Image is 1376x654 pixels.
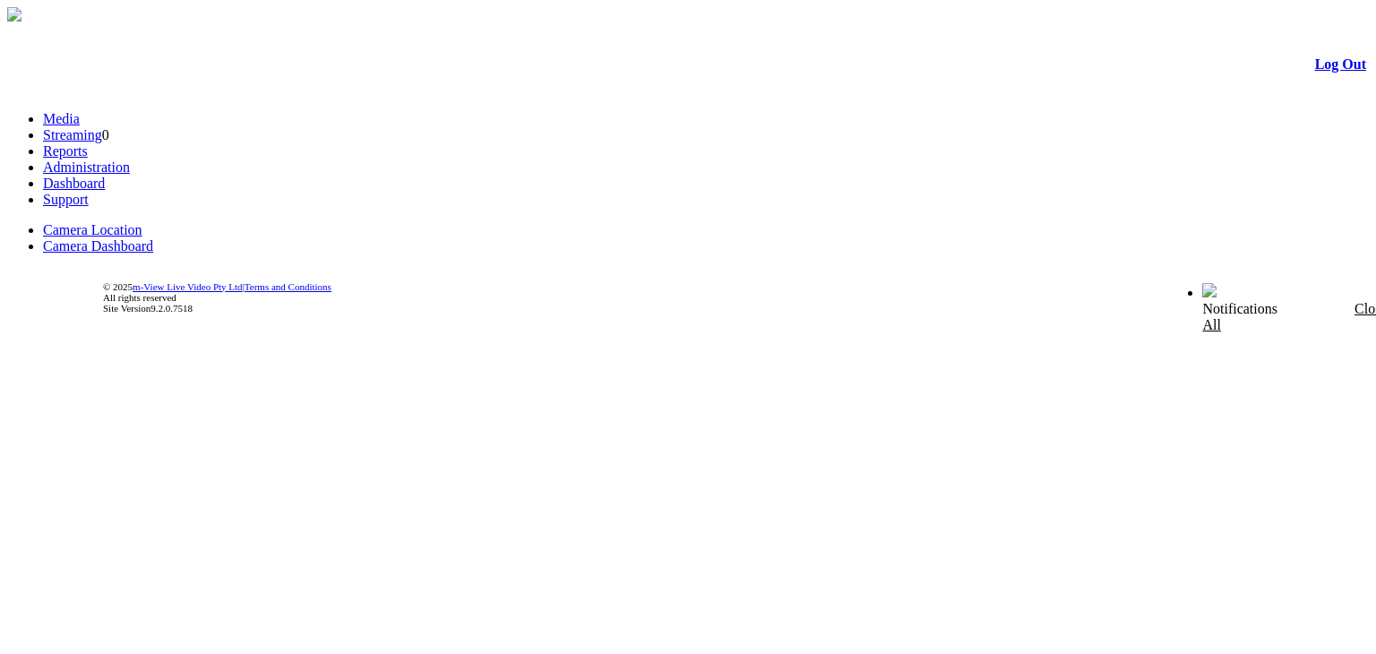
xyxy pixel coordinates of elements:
[133,281,243,292] a: m-View Live Video Pty Ltd
[1315,56,1366,72] a: Log Out
[245,281,331,292] a: Terms and Conditions
[940,284,1167,297] span: Welcome, System Administrator (Administrator)
[43,222,142,237] a: Camera Location
[150,303,193,314] span: 9.2.0.7518
[43,111,80,126] a: Media
[1202,301,1331,333] div: Notifications
[102,127,109,142] span: 0
[7,7,21,22] img: arrow-3.png
[103,281,1366,314] div: © 2025 | All rights reserved
[43,127,102,142] a: Streaming
[1202,283,1217,297] img: bell24.png
[43,176,105,191] a: Dashboard
[43,159,130,175] a: Administration
[103,303,1366,314] div: Site Version
[43,192,89,207] a: Support
[43,238,153,254] a: Camera Dashboard
[43,143,88,159] a: Reports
